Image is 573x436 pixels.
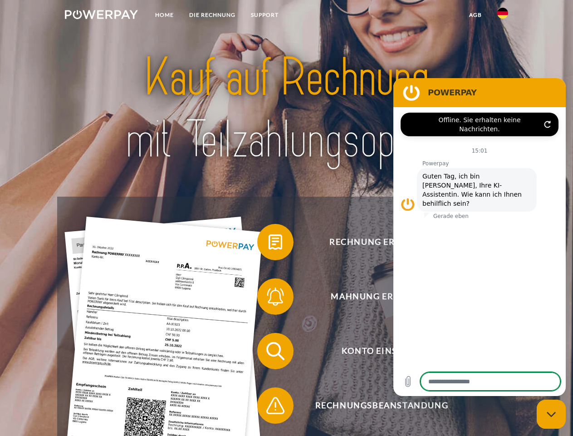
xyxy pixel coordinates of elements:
[264,285,287,308] img: qb_bell.svg
[257,333,493,369] button: Konto einsehen
[264,231,287,253] img: qb_bill.svg
[264,394,287,417] img: qb_warning.svg
[537,400,566,429] iframe: Schaltfläche zum Öffnen des Messaging-Fensters; Konversation läuft
[393,78,566,396] iframe: Messaging-Fenster
[264,340,287,362] img: qb_search.svg
[270,387,493,424] span: Rechnungsbeanstandung
[257,387,493,424] button: Rechnungsbeanstandung
[270,333,493,369] span: Konto einsehen
[497,8,508,19] img: de
[87,44,486,174] img: title-powerpay_de.svg
[243,7,286,23] a: SUPPORT
[65,10,138,19] img: logo-powerpay-white.svg
[257,224,493,260] button: Rechnung erhalten?
[461,7,490,23] a: agb
[270,224,493,260] span: Rechnung erhalten?
[257,278,493,315] button: Mahnung erhalten?
[147,7,181,23] a: Home
[270,278,493,315] span: Mahnung erhalten?
[181,7,243,23] a: DIE RECHNUNG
